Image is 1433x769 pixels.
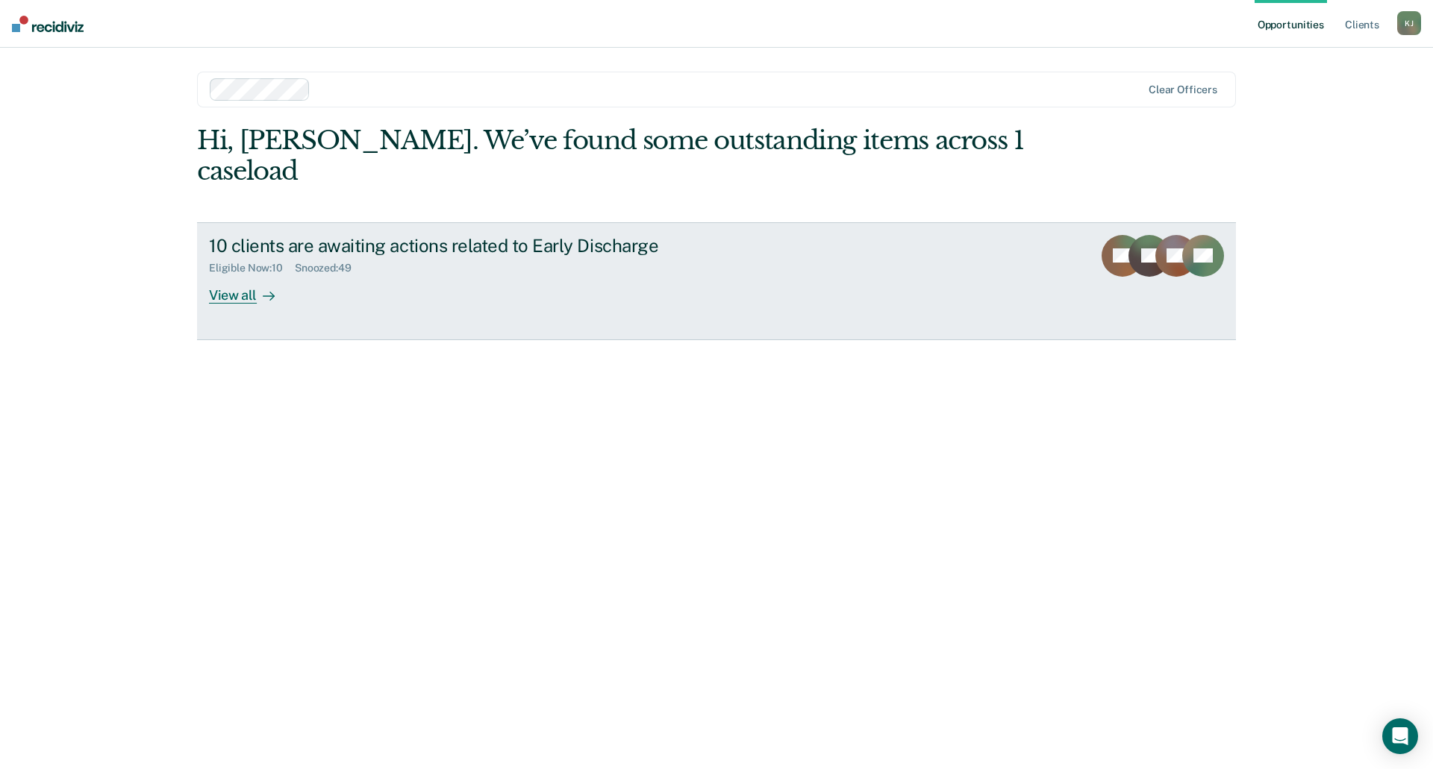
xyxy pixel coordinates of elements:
[1382,718,1418,754] div: Open Intercom Messenger
[1397,11,1421,35] button: KJ
[1397,11,1421,35] div: K J
[295,262,363,274] div: Snoozed : 49
[1149,84,1217,96] div: Clear officers
[209,274,293,304] div: View all
[209,262,295,274] div: Eligible Now : 10
[12,16,84,32] img: Recidiviz
[197,125,1028,186] div: Hi, [PERSON_NAME]. We’ve found some outstanding items across 1 caseload
[209,235,733,257] div: 10 clients are awaiting actions related to Early Discharge
[197,222,1236,340] a: 10 clients are awaiting actions related to Early DischargeEligible Now:10Snoozed:49View all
